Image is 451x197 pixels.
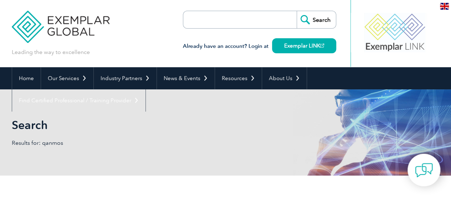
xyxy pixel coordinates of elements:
a: News & Events [157,67,215,89]
input: Search [297,11,336,28]
a: Exemplar LINK [272,38,336,53]
img: contact-chat.png [415,161,433,179]
a: Find Certified Professional / Training Provider [12,89,145,112]
h1: Search [12,118,286,132]
img: en [440,3,449,10]
h3: Already have an account? Login at [183,42,336,51]
p: Leading the way to excellence [12,48,90,56]
a: About Us [262,67,307,89]
img: open_square.png [320,44,324,48]
a: Resources [215,67,262,89]
p: Results for: qanmos [12,139,226,147]
a: Our Services [41,67,93,89]
a: Home [12,67,41,89]
a: Industry Partners [94,67,157,89]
